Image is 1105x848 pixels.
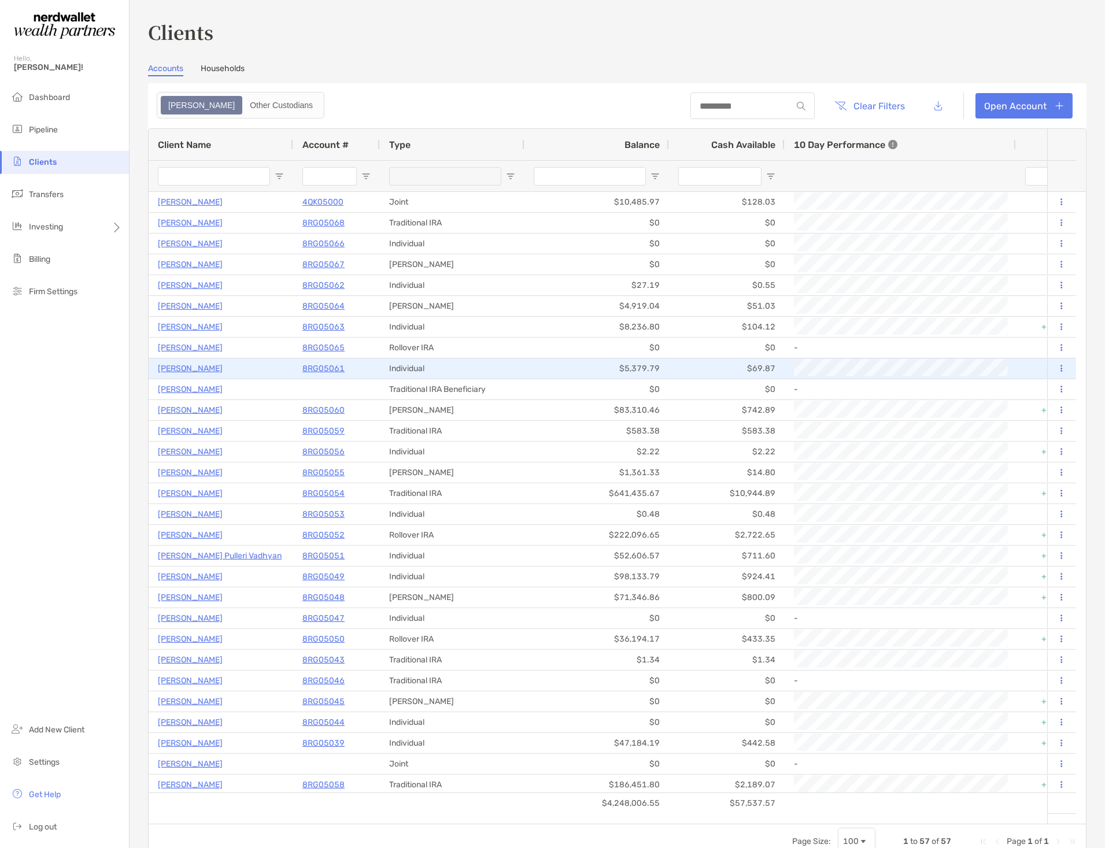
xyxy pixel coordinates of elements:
a: 8RG05052 [302,528,345,542]
a: 8RG05064 [302,299,345,313]
div: Individual [380,712,524,732]
span: Client Name [158,139,211,150]
div: $0 [669,254,785,275]
span: 1 [1044,836,1049,846]
span: Page [1007,836,1026,846]
div: $0 [524,608,669,628]
a: 8RG05049 [302,569,345,584]
span: Transfers [29,190,64,199]
p: [PERSON_NAME] [158,757,223,771]
img: pipeline icon [10,122,24,136]
div: $442.58 [669,733,785,753]
div: $0 [524,213,669,233]
div: Traditional IRA [380,650,524,670]
div: $0 [669,338,785,358]
a: 8RG05058 [302,777,345,792]
h3: Clients [148,18,1086,45]
p: [PERSON_NAME] [158,694,223,709]
span: 57 [919,836,930,846]
a: [PERSON_NAME] [158,340,223,355]
div: +20.11% [1016,712,1085,732]
div: $128.03 [669,192,785,212]
a: [PERSON_NAME] [158,236,223,251]
div: $0 [669,691,785,712]
div: [PERSON_NAME] [380,296,524,316]
p: 8RG05039 [302,736,345,750]
a: [PERSON_NAME] [158,320,223,334]
div: $0 [669,608,785,628]
a: Accounts [148,64,183,76]
div: $0 [669,754,785,774]
span: Dashboard [29,92,70,102]
p: [PERSON_NAME] [158,653,223,667]
div: $2.22 [669,442,785,462]
p: 8RG05053 [302,507,345,521]
span: Get Help [29,790,61,799]
a: [PERSON_NAME] [158,569,223,584]
a: [PERSON_NAME] [158,403,223,417]
div: [PERSON_NAME] [380,400,524,420]
a: [PERSON_NAME] [158,216,223,230]
p: 8RG05056 [302,445,345,459]
a: [PERSON_NAME] Pulleri Vadhyan [158,549,282,563]
button: Open Filter Menu [275,172,284,181]
div: Traditional IRA [380,421,524,441]
a: [PERSON_NAME] [158,424,223,438]
span: 1 [1028,836,1033,846]
div: - [794,338,1007,357]
div: 0% [1016,608,1085,628]
div: +12.28% [1016,317,1085,337]
div: $0 [669,379,785,399]
div: +19.03% [1016,566,1085,587]
div: Individual [380,566,524,587]
p: [PERSON_NAME] [158,777,223,792]
a: 8RG05059 [302,424,345,438]
a: 8RG05061 [302,361,345,376]
span: Cash Available [711,139,775,150]
div: Page Size: [792,836,831,846]
div: $641,435.67 [524,483,669,503]
span: 57 [941,836,951,846]
img: add_new_client icon [10,722,24,736]
div: $4,248,006.55 [524,793,669,813]
a: 8RG05065 [302,340,345,355]
a: Open Account [975,93,1073,119]
a: [PERSON_NAME] [158,465,223,480]
div: - [794,380,1007,399]
p: 8RG05048 [302,590,345,605]
div: $0 [524,671,669,691]
p: 8RG05066 [302,236,345,251]
a: 8RG05063 [302,320,345,334]
div: 0% [1016,338,1085,358]
a: [PERSON_NAME] [158,507,223,521]
div: $1.34 [524,650,669,670]
p: [PERSON_NAME] [158,611,223,625]
div: 100 [843,836,859,846]
p: 8RG05051 [302,549,345,563]
span: Type [389,139,411,150]
p: 4QK05000 [302,195,343,209]
a: [PERSON_NAME] [158,257,223,272]
div: [PERSON_NAME] [380,462,524,483]
div: +25.07% [1016,587,1085,608]
a: [PERSON_NAME] [158,361,223,376]
div: Rollover IRA [380,338,524,358]
div: Traditional IRA Beneficiary [380,379,524,399]
p: 8RG05060 [302,403,345,417]
p: [PERSON_NAME] [158,736,223,750]
div: Individual [380,317,524,337]
div: +0.26% [1016,421,1085,441]
div: Joint [380,192,524,212]
div: 0% [1016,234,1085,254]
p: 8RG05044 [302,715,345,729]
p: 8RG05068 [302,216,345,230]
